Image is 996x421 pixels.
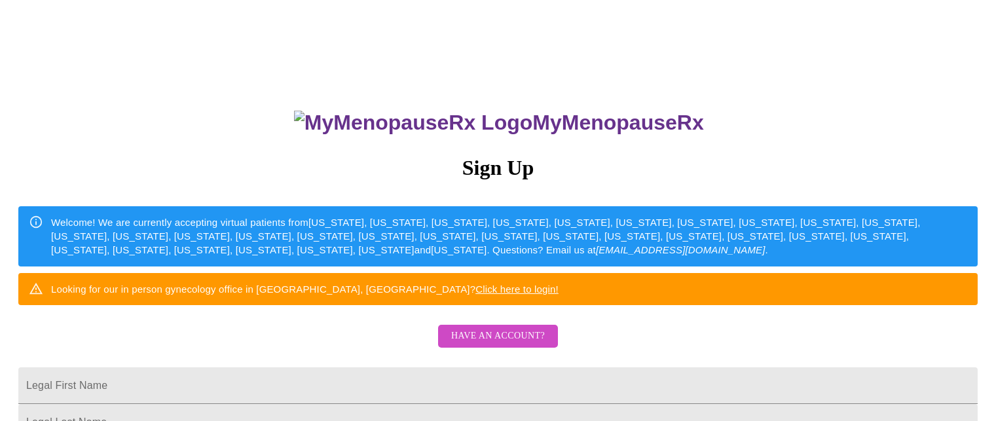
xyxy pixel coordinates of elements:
h3: Sign Up [18,156,978,180]
button: Have an account? [438,325,558,348]
a: Click here to login! [475,284,559,295]
em: [EMAIL_ADDRESS][DOMAIN_NAME] [596,244,765,255]
img: MyMenopauseRx Logo [294,111,532,135]
div: Looking for our in person gynecology office in [GEOGRAPHIC_DATA], [GEOGRAPHIC_DATA]? [51,277,559,301]
h3: MyMenopauseRx [20,111,978,135]
span: Have an account? [451,328,545,344]
div: Welcome! We are currently accepting virtual patients from [US_STATE], [US_STATE], [US_STATE], [US... [51,210,967,263]
a: Have an account? [435,339,561,350]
